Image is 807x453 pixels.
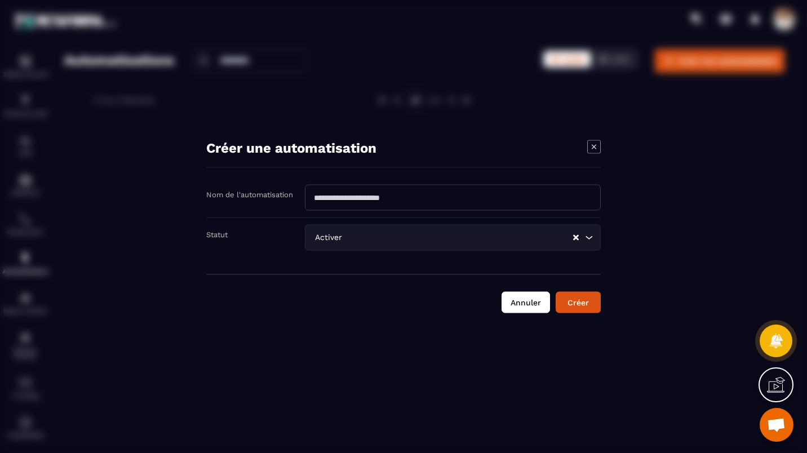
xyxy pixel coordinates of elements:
[344,232,572,244] input: Search for option
[206,190,293,199] label: Nom de l'automatisation
[206,140,376,156] h4: Créer une automatisation
[556,292,601,313] button: Créer
[502,292,550,313] button: Annuler
[305,225,601,251] div: Search for option
[312,232,344,244] span: Activer
[206,230,228,239] label: Statut
[573,233,579,242] button: Clear Selected
[760,408,793,442] a: Ouvrir le chat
